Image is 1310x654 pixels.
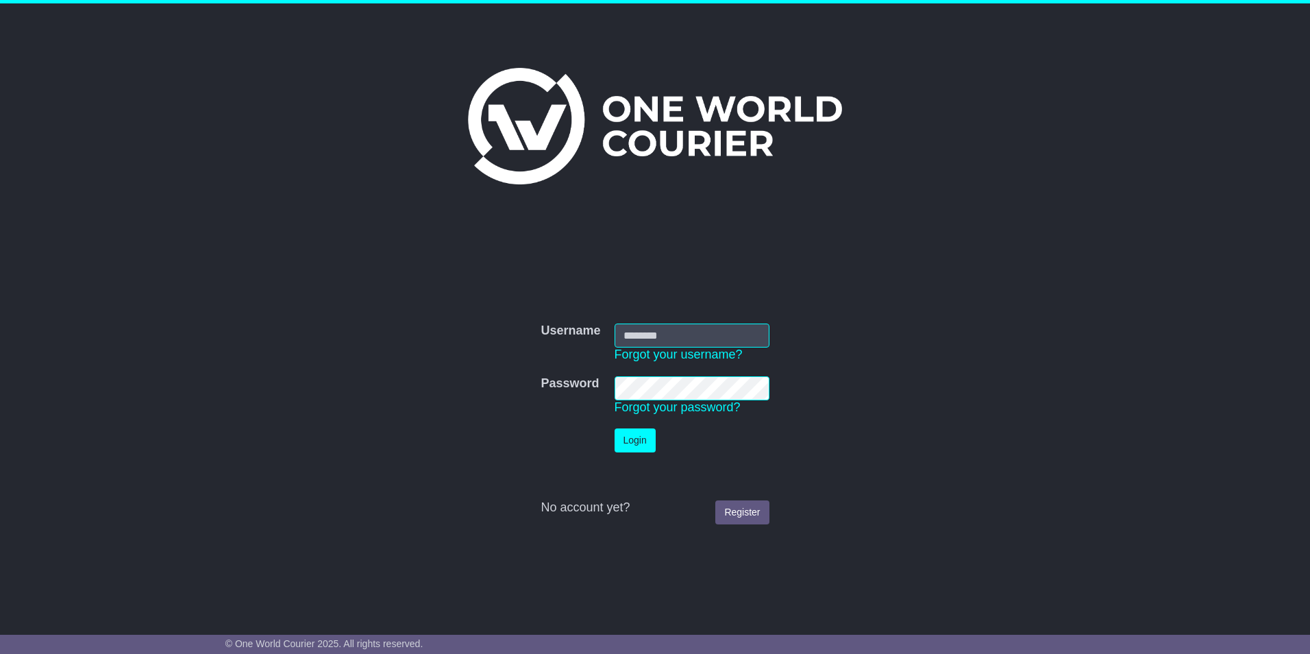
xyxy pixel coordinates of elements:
a: Register [715,500,769,524]
label: Password [541,376,599,391]
span: © One World Courier 2025. All rights reserved. [225,638,423,649]
a: Forgot your password? [615,400,741,414]
button: Login [615,428,656,452]
div: No account yet? [541,500,769,516]
img: One World [468,68,842,184]
a: Forgot your username? [615,348,743,361]
label: Username [541,324,600,339]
